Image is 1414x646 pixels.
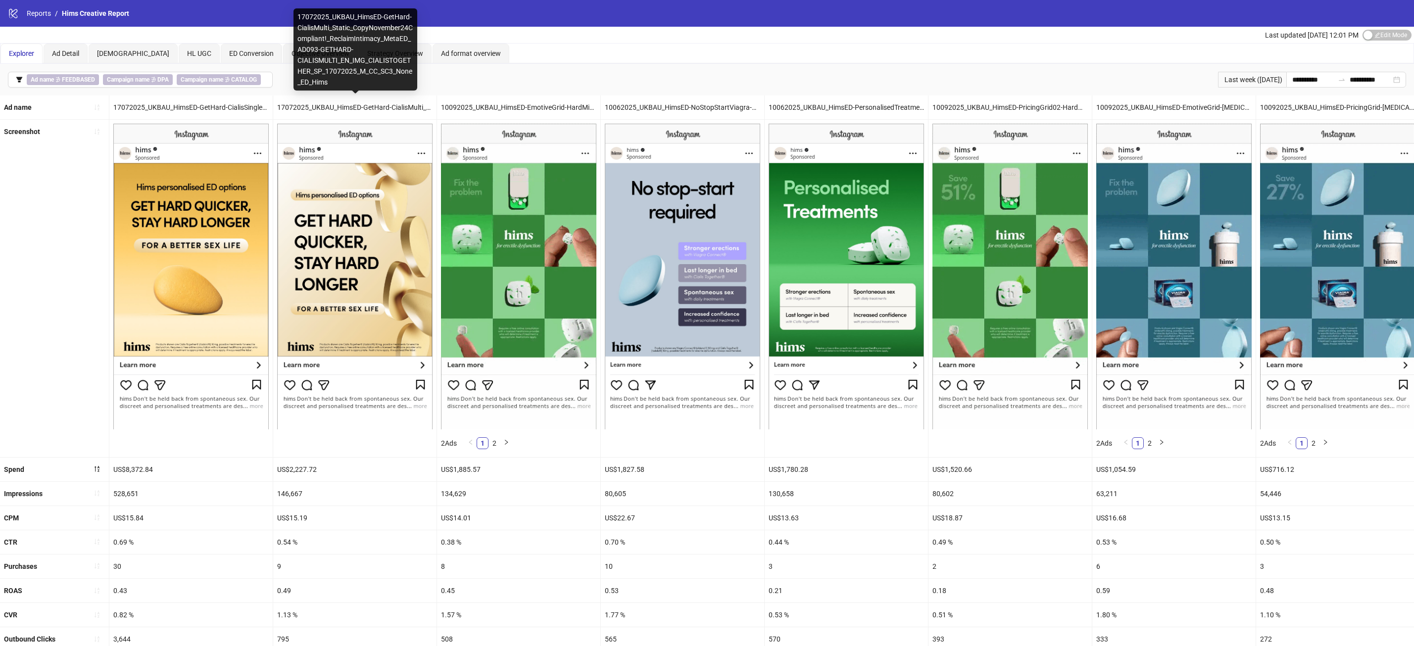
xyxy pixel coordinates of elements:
[1092,530,1256,554] div: 0.53 %
[4,128,40,136] b: Screenshot
[1308,438,1319,449] a: 2
[765,95,928,119] div: 10062025_UKBAU_HimsED-PersonalisedTreatment-HardMint_Static_CopyNovember24Compliant!_ReclaimIntim...
[465,437,477,449] li: Previous Page
[488,437,500,449] li: 2
[601,579,764,602] div: 0.53
[1284,437,1296,449] button: left
[94,104,100,111] span: sort-ascending
[292,49,349,57] span: Objective Overview
[928,530,1092,554] div: 0.49 %
[16,76,23,83] span: filter
[109,482,273,506] div: 528,651
[1092,603,1256,627] div: 1.80 %
[765,603,928,627] div: 0.53 %
[437,554,600,578] div: 8
[928,579,1092,602] div: 0.18
[273,603,437,627] div: 1.13 %
[109,530,273,554] div: 0.69 %
[441,49,501,57] span: Ad format overview
[437,603,600,627] div: 1.57 %
[157,76,169,83] b: DPA
[273,95,437,119] div: 17072025_UKBAU_HimsED-GetHard-CialisMulti_Static_CopyNovember24Compliant!_ReclaimIntimacy_MetaED_...
[601,603,764,627] div: 1.77 %
[9,49,34,57] span: Explorer
[4,587,22,595] b: ROAS
[273,482,437,506] div: 146,667
[1092,506,1256,530] div: US$16.68
[1265,31,1359,39] span: Last updated [DATE] 12:01 PM
[601,530,764,554] div: 0.70 %
[932,124,1088,429] img: Screenshot 120232028016720185
[94,587,100,594] span: sort-ascending
[4,103,32,111] b: Ad name
[1120,437,1132,449] li: Previous Page
[273,506,437,530] div: US$15.19
[4,514,19,522] b: CPM
[94,538,100,545] span: sort-ascending
[1092,579,1256,602] div: 0.59
[500,437,512,449] li: Next Page
[273,458,437,481] div: US$2,227.72
[1092,554,1256,578] div: 6
[928,506,1092,530] div: US$18.87
[1296,438,1307,449] a: 1
[1144,438,1155,449] a: 2
[765,458,928,481] div: US$1,780.28
[1284,437,1296,449] li: Previous Page
[1123,439,1129,445] span: left
[94,490,100,497] span: sort-ascending
[1159,439,1165,445] span: right
[231,76,257,83] b: CATALOG
[109,554,273,578] div: 30
[109,95,273,119] div: 17072025_UKBAU_HimsED-GetHard-CialisSingle_Static_CopyNovember24Compliant!_ReclaimIntimacy_MetaED...
[52,49,79,57] span: Ad Detail
[605,124,760,429] img: Screenshot 120228161056100185
[181,76,223,83] b: Campaign name
[8,72,273,88] button: Ad name ∌ FEEDBASEDCampaign name ∌ DPACampaign name ∌ CATALOG
[229,49,274,57] span: ED Conversion
[1132,437,1144,449] li: 1
[4,465,24,473] b: Spend
[1092,482,1256,506] div: 63,211
[273,579,437,602] div: 0.49
[437,95,600,119] div: 10092025_UKBAU_HimsED-EmotiveGrid-HardMint_Video_CopyNovember24Compliant!_ReclaimIntimacy_MetaED_...
[113,124,269,429] img: Screenshot 120228161252410185
[928,95,1092,119] div: 10092025_UKBAU_HimsED-PricingGrid02-HardMint_Video_CopyNovember24Compliant!_ReclaimIntimacy_MetaE...
[1132,438,1143,449] a: 1
[601,506,764,530] div: US$22.67
[437,530,600,554] div: 0.38 %
[465,437,477,449] button: left
[489,438,500,449] a: 2
[293,8,417,91] div: 17072025_UKBAU_HimsED-GetHard-CialisMulti_Static_CopyNovember24Compliant!_ReclaimIntimacy_MetaED_...
[765,506,928,530] div: US$13.63
[94,514,100,521] span: sort-ascending
[468,439,474,445] span: left
[1092,95,1256,119] div: 10092025_UKBAU_HimsED-EmotiveGrid-[MEDICAL_DATA]_Video_CopyNovember24Compliant!_ReclaimIntimacy_M...
[1096,439,1112,447] span: 2 Ads
[441,124,596,429] img: Screenshot 120232028058300185
[1319,437,1331,449] button: right
[928,482,1092,506] div: 80,602
[4,611,17,619] b: CVR
[765,530,928,554] div: 0.44 %
[4,562,37,570] b: Purchases
[1156,437,1168,449] button: right
[4,635,55,643] b: Outbound Clicks
[273,530,437,554] div: 0.54 %
[107,76,149,83] b: Campaign name
[601,554,764,578] div: 10
[765,579,928,602] div: 0.21
[4,490,43,498] b: Impressions
[769,124,924,429] img: Screenshot 120228161056030185
[27,74,99,85] span: ∌
[1308,437,1319,449] li: 2
[4,538,17,546] b: CTR
[31,76,54,83] b: Ad name
[109,579,273,602] div: 0.43
[1156,437,1168,449] li: Next Page
[1338,76,1346,84] span: to
[601,458,764,481] div: US$1,827.58
[437,482,600,506] div: 134,629
[437,506,600,530] div: US$14.01
[62,76,95,83] b: FEEDBASED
